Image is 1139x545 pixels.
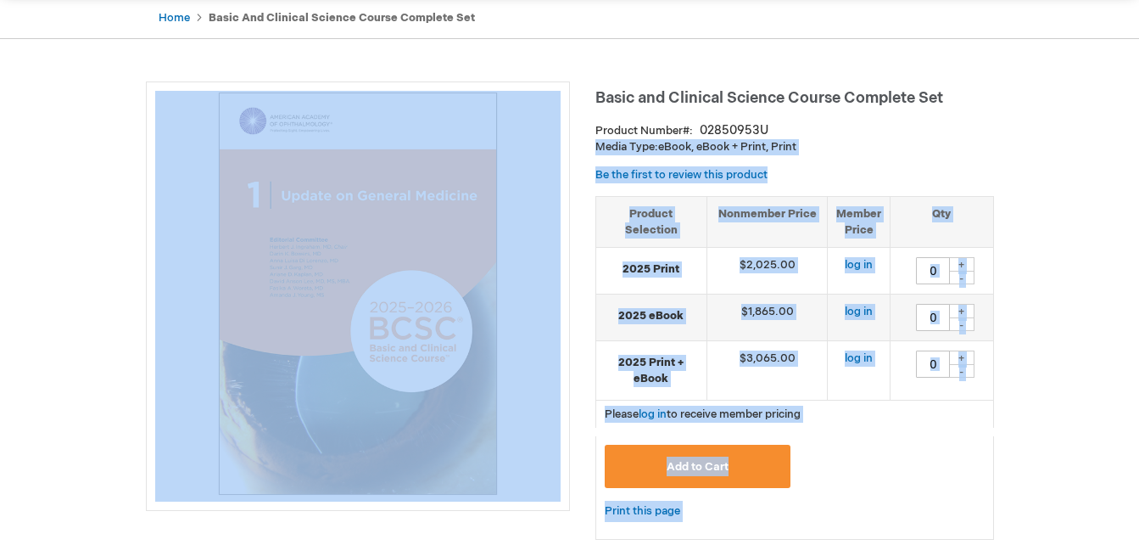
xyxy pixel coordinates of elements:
th: Member Price [828,196,891,247]
div: - [949,317,974,331]
a: log in [845,258,873,272]
strong: 2025 eBook [605,308,698,324]
div: + [949,351,974,365]
div: - [949,364,974,378]
a: Home [159,11,190,25]
strong: Basic and Clinical Science Course Complete Set [209,11,475,25]
span: Add to Cart [667,460,729,474]
span: Basic and Clinical Science Course Complete Set [595,89,943,107]
th: Qty [891,196,993,247]
a: Be the first to review this product [595,168,768,182]
input: Qty [916,304,950,331]
th: Product Selection [596,196,707,247]
input: Qty [916,351,950,378]
div: 02850953U [700,122,768,139]
td: $2,025.00 [706,248,828,295]
strong: 2025 Print + eBook [605,355,698,386]
a: Print this page [605,501,680,522]
a: log in [845,351,873,365]
strong: Media Type: [595,140,658,154]
strong: 2025 Print [605,261,698,278]
td: $3,065.00 [706,341,828,401]
th: Nonmember Price [706,196,828,247]
div: - [949,271,974,284]
a: log in [639,407,667,421]
a: log in [845,305,873,318]
div: + [949,257,974,272]
p: eBook, eBook + Print, Print [595,139,994,155]
strong: Product Number [595,124,693,138]
td: $1,865.00 [706,295,828,341]
button: Add to Cart [605,445,791,488]
span: Please to receive member pricing [605,407,801,421]
div: + [949,304,974,318]
input: Qty [916,257,950,284]
img: Basic and Clinical Science Course Complete Set [155,91,561,497]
